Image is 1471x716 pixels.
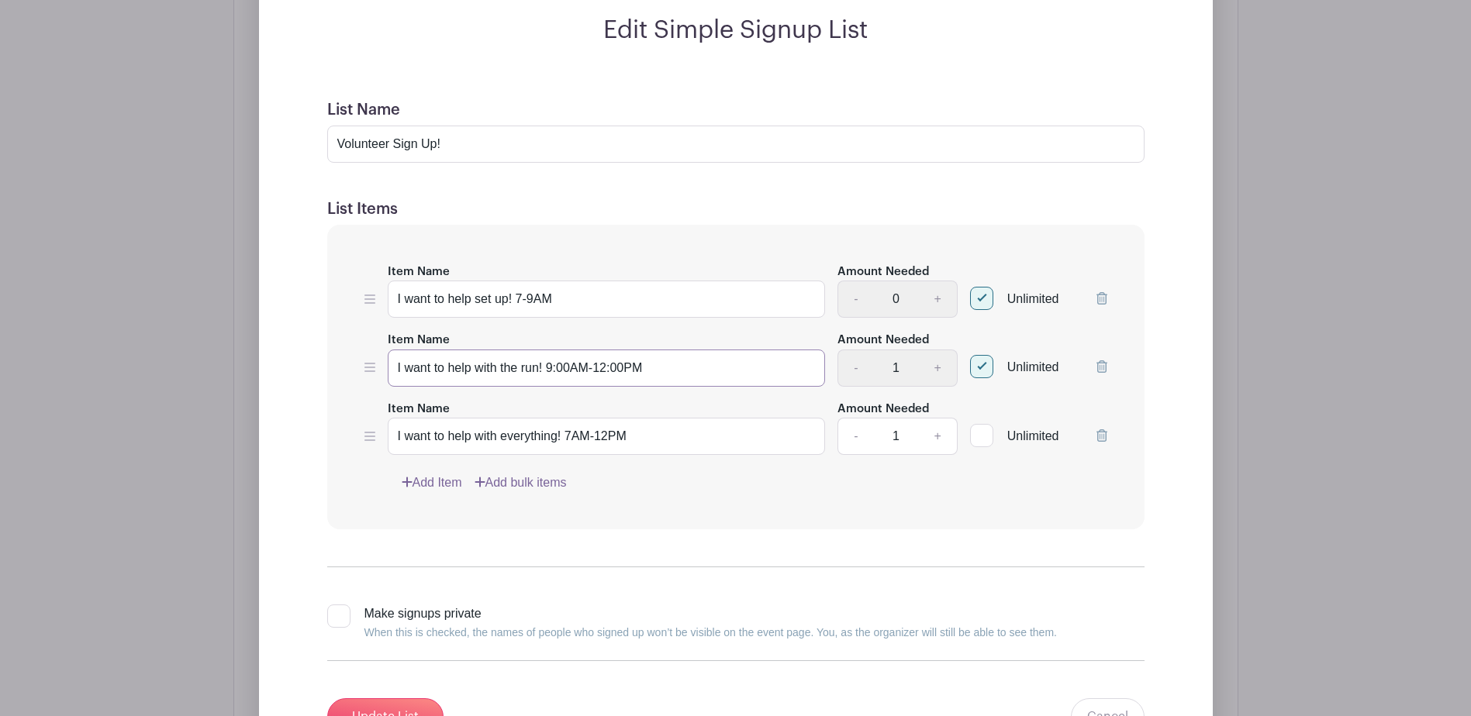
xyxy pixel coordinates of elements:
span: Unlimited [1007,292,1059,305]
h2: Edit Simple Signup List [309,15,1163,45]
label: Item Name [388,332,450,349]
input: e.g. Snacks or Check-in Attendees [388,281,826,318]
span: Unlimited [1007,360,1059,373]
a: Add Item [402,473,462,492]
a: Add bulk items [475,473,567,492]
input: e.g. Snacks or Check-in Attendees [388,418,826,455]
label: Amount Needed [837,332,929,349]
label: Item Name [388,263,450,281]
div: Make signups private [364,604,1057,642]
label: Amount Needed [837,401,929,418]
h5: List Items [327,200,1145,219]
a: + [918,418,957,455]
label: List Name [327,101,400,119]
a: - [837,418,873,455]
label: Item Name [388,401,450,418]
input: e.g. Snacks or Check-in Attendees [388,349,826,387]
small: When this is checked, the names of people who signed up won’t be visible on the event page. You, ... [364,626,1057,639]
input: e.g. Things or volunteers we need for the event [327,126,1145,163]
span: Unlimited [1007,429,1059,442]
label: Amount Needed [837,263,929,281]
